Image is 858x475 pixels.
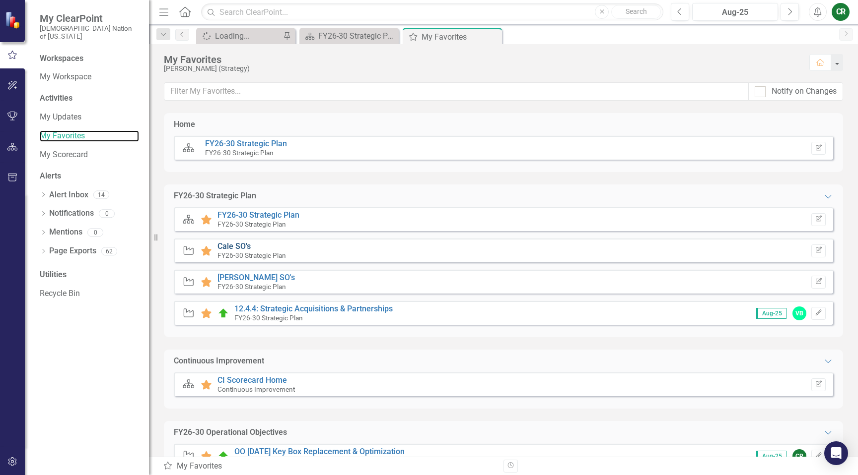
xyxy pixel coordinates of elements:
small: FY26-30 Strategic Plan [217,251,286,259]
a: Mentions [49,227,82,238]
img: ClearPoint Strategy [5,11,22,28]
small: FY26-30 Strategic Plan [217,220,286,228]
div: [PERSON_NAME] (Strategy) [164,65,799,72]
div: Home [174,119,195,130]
small: FY26-30 Strategic Plan [234,314,303,322]
a: OO [DATE] Key Box Replacement & Optimization [234,447,405,456]
input: Filter My Favorites... [164,82,749,101]
div: Utilities [40,269,139,281]
div: VB [792,306,806,320]
span: Aug-25 [756,451,786,462]
a: Recycle Bin [40,288,139,299]
div: 62 [101,247,117,255]
a: Notifications [49,208,94,219]
img: On Target [217,307,229,319]
small: FY26-30 Strategic Plan [205,149,274,157]
a: My Scorecard [40,149,139,161]
img: On Target [217,450,229,462]
div: Open Intercom Messenger [824,441,848,465]
a: CI Scorecard Home [217,375,287,385]
span: Search [626,7,647,15]
div: 0 [87,228,103,237]
small: Continuous Improvement [217,385,295,393]
a: My Workspace [40,71,139,83]
a: 12.4.4: Strategic Acquisitions & Partnerships [234,304,393,313]
div: Notify on Changes [772,86,837,97]
button: Search [611,5,661,19]
div: FY26-30 Strategic Plan [318,30,396,42]
div: Aug-25 [696,6,775,18]
div: FY26-30 Operational Objectives [174,427,287,438]
small: FY26-30 Operational Objectives [234,457,328,465]
span: Aug-25 [756,308,786,319]
div: Alerts [40,171,139,182]
a: Page Exports [49,245,96,257]
div: FY26-30 Strategic Plan [174,190,256,202]
a: FY26-30 Strategic Plan [302,30,396,42]
a: Alert Inbox [49,189,88,201]
div: Continuous Improvement [174,356,264,367]
div: My Favorites [422,31,500,43]
div: 14 [93,191,109,199]
div: Activities [40,93,139,104]
span: My ClearPoint [40,12,139,24]
button: Set Home Page [811,142,826,155]
button: Aug-25 [692,3,778,21]
a: Loading... [199,30,281,42]
button: CR [832,3,850,21]
small: [DEMOGRAPHIC_DATA] Nation of [US_STATE] [40,24,139,41]
a: My Favorites [40,130,139,142]
div: Workspaces [40,53,83,64]
div: 0 [99,209,115,218]
div: Loading... [215,30,281,42]
a: FY26-30 Strategic Plan [205,139,287,148]
a: FY26-30 Strategic Plan [217,210,299,220]
div: My Favorites [164,54,799,65]
a: Cale SO's [217,241,251,251]
small: FY26-30 Strategic Plan [217,283,286,291]
input: Search ClearPoint... [201,3,663,21]
div: My Favorites [163,461,496,472]
a: My Updates [40,112,139,123]
div: CR [792,449,806,463]
a: [PERSON_NAME] SO's [217,273,295,282]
